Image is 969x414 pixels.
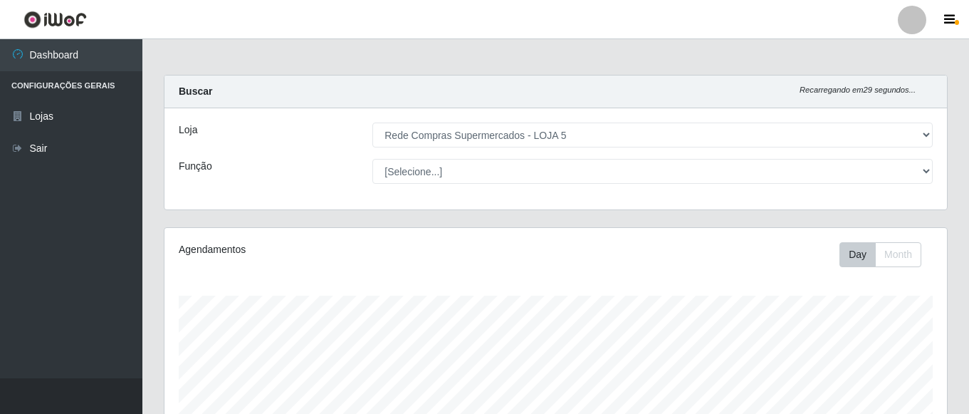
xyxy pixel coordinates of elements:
[800,86,916,94] i: Recarregando em 29 segundos...
[179,86,212,97] strong: Buscar
[179,242,481,257] div: Agendamentos
[23,11,87,29] img: CoreUI Logo
[179,123,197,138] label: Loja
[839,242,933,267] div: Toolbar with button groups
[179,159,212,174] label: Função
[839,242,921,267] div: First group
[839,242,876,267] button: Day
[875,242,921,267] button: Month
